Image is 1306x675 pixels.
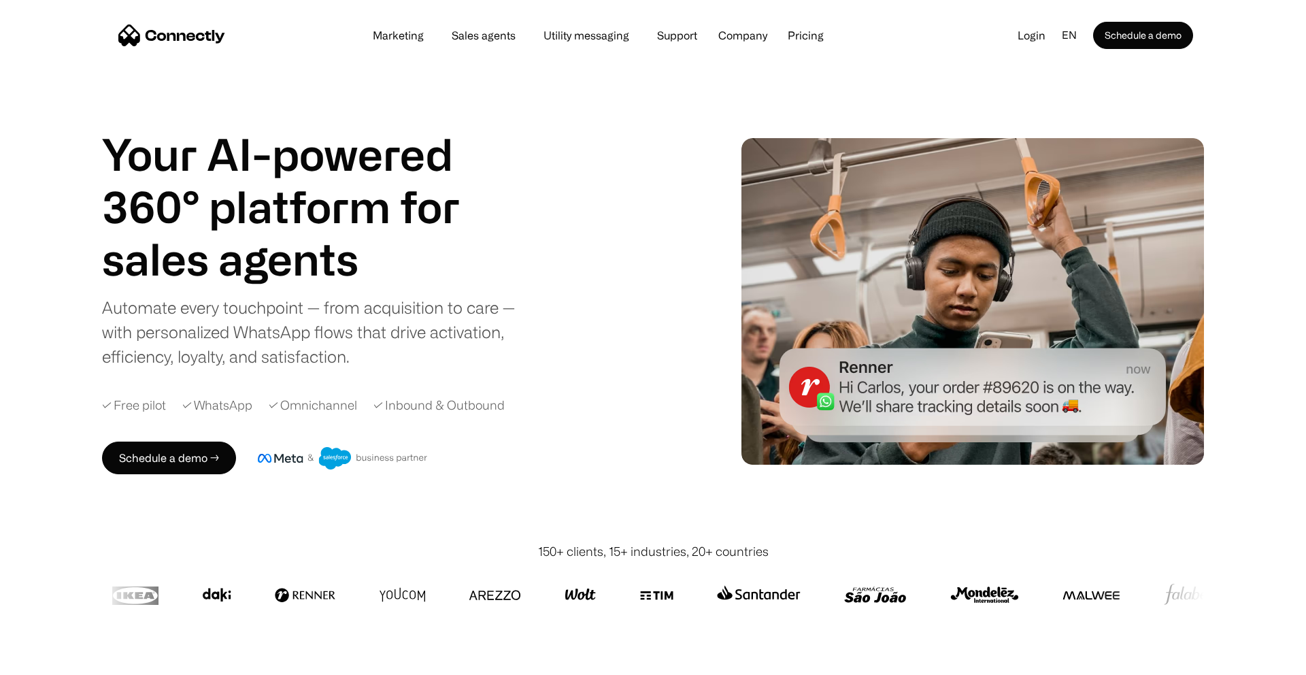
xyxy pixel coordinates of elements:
[1056,25,1093,46] div: en
[102,233,510,285] h1: sales agents
[102,233,510,285] div: 1 of 4
[441,30,526,41] a: Sales agents
[714,26,771,45] div: Company
[777,30,835,41] a: Pricing
[102,295,531,369] div: Automate every touchpoint — from acquisition to care — with personalized WhatsApp flows that driv...
[258,447,428,470] img: Meta and Salesforce business partner badge.
[118,25,225,46] a: home
[182,396,252,414] div: ✓ WhatsApp
[646,30,708,41] a: Support
[718,26,767,45] div: Company
[373,396,505,414] div: ✓ Inbound & Outbound
[1093,22,1193,49] a: Schedule a demo
[27,651,82,670] ul: Language list
[102,442,236,474] a: Schedule a demo →
[269,396,357,414] div: ✓ Omnichannel
[533,30,640,41] a: Utility messaging
[102,396,166,414] div: ✓ Free pilot
[362,30,435,41] a: Marketing
[102,128,510,233] h1: Your AI-powered 360° platform for
[102,233,510,285] div: carousel
[1062,25,1077,46] div: en
[538,542,769,561] div: 150+ clients, 15+ industries, 20+ countries
[14,650,82,670] aside: Language selected: English
[1007,25,1056,46] a: Login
